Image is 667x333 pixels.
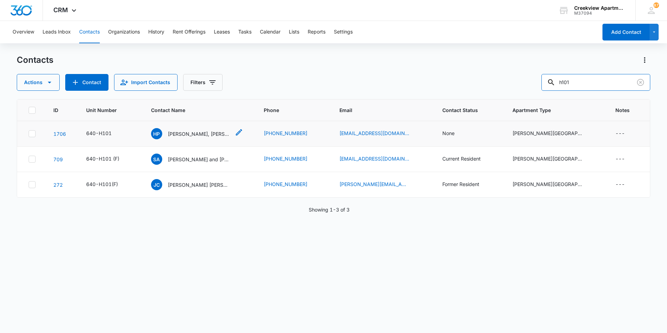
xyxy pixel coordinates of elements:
span: Contact Status [442,106,486,114]
button: Add Contact [602,24,650,40]
div: Contact Name - Harrison Pepin, Gina Rose Misitano - Select to Edit Field [151,128,243,139]
span: Notes [615,106,639,114]
div: Email - harrisonpepin@gmail.com - Select to Edit Field [339,129,422,138]
div: 640-H101(F) [86,180,118,188]
p: [PERSON_NAME] and [PERSON_NAME] [168,156,231,163]
div: Unit Number - 640-H101(F) - Select to Edit Field [86,180,130,189]
h1: Contacts [17,55,53,65]
span: 87 [653,2,659,8]
div: Apartment Type - Estes Park - Select to Edit Field [512,180,595,189]
div: Contact Status - Current Resident - Select to Edit Field [442,155,493,163]
a: [EMAIL_ADDRESS][DOMAIN_NAME] [339,129,409,137]
div: 640-H101 (F) [86,155,119,162]
button: Overview [13,21,34,43]
button: History [148,21,164,43]
span: HP [151,128,162,139]
button: Calendar [260,21,280,43]
div: [PERSON_NAME][GEOGRAPHIC_DATA] [512,180,582,188]
div: Notes - - Select to Edit Field [615,129,637,138]
div: account name [574,5,625,11]
p: [PERSON_NAME], [PERSON_NAME] [168,130,231,138]
button: Contacts [79,21,100,43]
span: ID [53,106,59,114]
div: Former Resident [442,180,479,188]
a: [PHONE_NUMBER] [264,129,307,137]
div: Notes - - Select to Edit Field [615,180,637,189]
div: Phone - (970) 502-9601 - Select to Edit Field [264,155,320,163]
div: Apartment Type - Estes Park - Select to Edit Field [512,155,595,163]
button: Organizations [108,21,140,43]
button: Filters [183,74,223,91]
span: Phone [264,106,313,114]
span: Contact Name [151,106,237,114]
a: [PHONE_NUMBER] [264,155,307,162]
div: Contact Name - Juan Camacho Tinajero, Crystal Camacho - Select to Edit Field [151,179,243,190]
input: Search Contacts [541,74,650,91]
div: [PERSON_NAME][GEOGRAPHIC_DATA] [512,129,582,137]
button: Tasks [238,21,252,43]
button: Leases [214,21,230,43]
div: Unit Number - 640-H101 (F) - Select to Edit Field [86,155,132,163]
a: Navigate to contact details page for Harrison Pepin, Gina Rose Misitano [53,131,66,137]
div: Email - sjl7592@gmail.com - Select to Edit Field [339,155,422,163]
span: Email [339,106,415,114]
div: None [442,129,455,137]
span: CRM [53,6,68,14]
a: [EMAIL_ADDRESS][DOMAIN_NAME] [339,155,409,162]
div: [PERSON_NAME][GEOGRAPHIC_DATA] [512,155,582,162]
div: Contact Status - Former Resident - Select to Edit Field [442,180,492,189]
span: Sa [151,154,162,165]
div: account id [574,11,625,16]
button: Leads Inbox [43,21,71,43]
button: Reports [308,21,325,43]
button: Lists [289,21,299,43]
p: [PERSON_NAME] [PERSON_NAME] [168,181,231,188]
div: Email - juan.israelcamacho@gmail.com - Select to Edit Field [339,180,422,189]
div: Contact Status - None - Select to Edit Field [442,129,467,138]
div: notifications count [653,2,659,8]
div: Apartment Type - Estes Park - Select to Edit Field [512,129,595,138]
button: Actions [639,54,650,66]
div: Current Resident [442,155,481,162]
div: Phone - (970) 381-0457 - Select to Edit Field [264,129,320,138]
a: Navigate to contact details page for Shelly and Eli Lundgreen [53,156,63,162]
p: Showing 1-3 of 3 [309,206,350,213]
button: Import Contacts [114,74,178,91]
button: Add Contact [65,74,108,91]
div: Contact Name - Shelly and Eli Lundgreen - Select to Edit Field [151,154,243,165]
div: --- [615,155,625,163]
button: Settings [334,21,353,43]
span: JC [151,179,162,190]
span: Apartment Type [512,106,599,114]
div: Notes - - Select to Edit Field [615,155,637,163]
div: Unit Number - 640-H101 - Select to Edit Field [86,129,124,138]
div: --- [615,129,625,138]
button: Rent Offerings [173,21,205,43]
button: Clear [635,77,646,88]
span: Unit Number [86,106,134,114]
a: [PHONE_NUMBER] [264,180,307,188]
button: Actions [17,74,60,91]
div: Phone - (701) 300-3150 - Select to Edit Field [264,180,320,189]
a: [PERSON_NAME][EMAIL_ADDRESS][DOMAIN_NAME] [339,180,409,188]
div: 640-H101 [86,129,112,137]
a: Navigate to contact details page for Juan Camacho Tinajero, Crystal Camacho [53,182,63,188]
div: --- [615,180,625,189]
